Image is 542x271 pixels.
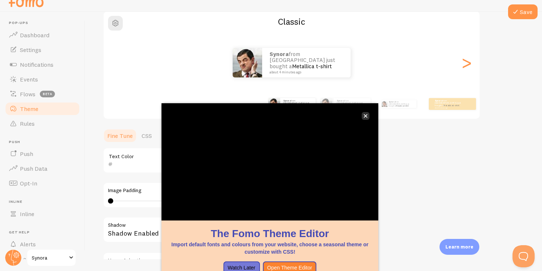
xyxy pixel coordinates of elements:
span: Push Data [20,165,48,172]
a: CSS [137,128,156,143]
a: Notifications [4,57,80,72]
p: from [GEOGRAPHIC_DATA] just bought a [389,100,413,108]
img: Fomo [320,98,332,110]
strong: Synora [435,99,442,102]
span: Synora [32,253,67,262]
a: Metallica t-shirt [396,105,409,107]
a: Synora [27,249,76,267]
span: Opt-In [20,180,37,187]
span: Theme [20,105,38,112]
p: from [GEOGRAPHIC_DATA] just bought a [337,99,368,108]
button: Save [508,4,538,19]
a: Dashboard [4,28,80,42]
a: Opt-In [4,176,80,191]
small: about 4 minutes ago [435,107,463,108]
button: close, [362,112,369,120]
a: Alerts [4,237,80,251]
div: Shadow Enabled [103,217,324,244]
img: Fomo [268,98,280,110]
h2: Classic [104,16,480,27]
span: Flows [20,90,35,98]
a: Events [4,72,80,87]
label: Image Padding [108,187,319,194]
strong: Synora [337,99,344,102]
span: Events [20,76,38,83]
strong: Synora [283,99,291,102]
span: Push [9,140,80,145]
p: from [GEOGRAPHIC_DATA] just bought a [283,99,313,108]
h1: The Fomo Theme Editor [170,226,369,241]
span: Push [20,150,33,157]
img: Fomo [381,101,387,107]
span: Inline [20,210,34,218]
small: about 4 minutes ago [270,70,341,74]
a: Push [4,146,80,161]
span: Rules [20,120,35,127]
a: Push Data [4,161,80,176]
a: Metallica t-shirt [292,63,332,70]
span: Alerts [20,240,36,248]
span: Pop-ups [9,21,80,25]
a: Metallica t-shirt [444,104,459,107]
iframe: Help Scout Beacon - Open [513,245,535,267]
strong: Synora [270,51,289,58]
span: Get Help [9,230,80,235]
a: Flows beta [4,87,80,101]
a: Settings [4,42,80,57]
a: Theme [4,101,80,116]
p: from [GEOGRAPHIC_DATA] just bought a [435,99,464,108]
p: Import default fonts and colours from your website, choose a seasonal theme or customize with CSS! [170,241,369,256]
div: Learn more [439,239,479,255]
span: Inline [9,199,80,204]
span: Notifications [20,61,53,68]
a: Rules [4,116,80,131]
span: Dashboard [20,31,49,39]
p: from [GEOGRAPHIC_DATA] just bought a [270,51,343,74]
span: Settings [20,46,41,53]
a: Inline [4,206,80,221]
span: beta [40,91,55,97]
p: Learn more [445,243,473,250]
img: Fomo [233,48,262,77]
div: Next slide [462,36,471,89]
a: Fine Tune [103,128,137,143]
strong: Synora [389,101,395,103]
